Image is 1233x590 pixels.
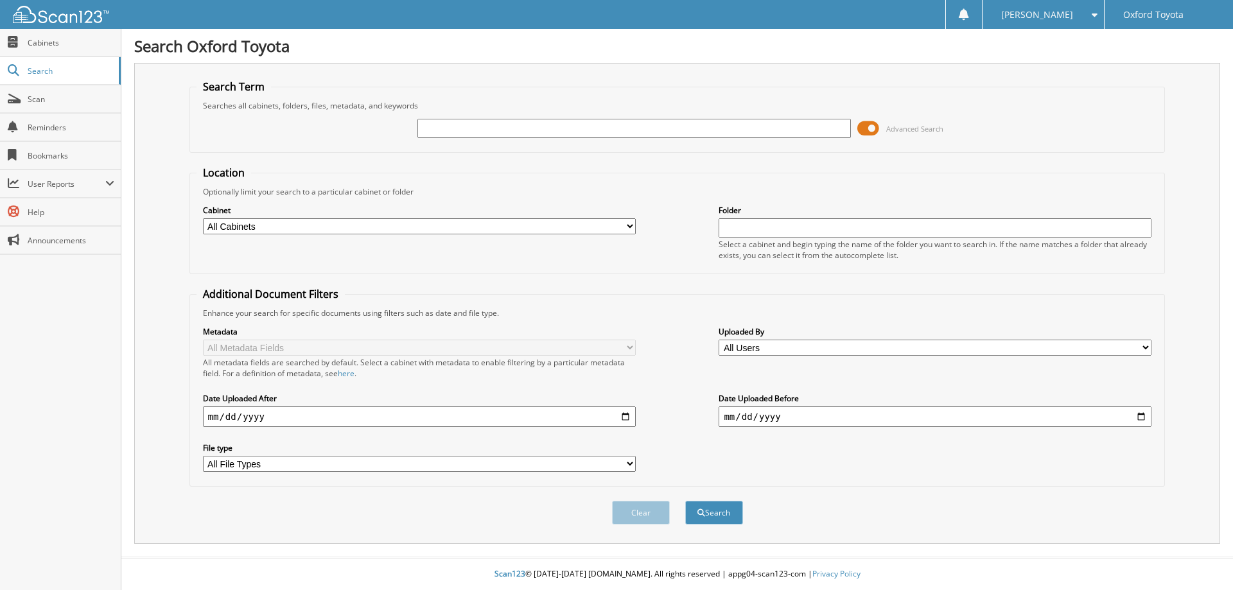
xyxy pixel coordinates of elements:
span: Search [28,65,112,76]
label: Metadata [203,326,636,337]
span: Scan [28,94,114,105]
div: Enhance your search for specific documents using filters such as date and file type. [197,308,1159,318]
a: Privacy Policy [812,568,861,579]
span: Help [28,207,114,218]
div: © [DATE]-[DATE] [DOMAIN_NAME]. All rights reserved | appg04-scan123-com | [121,559,1233,590]
label: Uploaded By [719,326,1151,337]
label: File type [203,442,636,453]
h1: Search Oxford Toyota [134,35,1220,56]
span: Reminders [28,122,114,133]
span: Oxford Toyota [1123,11,1184,19]
span: Cabinets [28,37,114,48]
iframe: Chat Widget [1169,528,1233,590]
img: scan123-logo-white.svg [13,6,109,23]
label: Date Uploaded Before [719,393,1151,404]
div: All metadata fields are searched by default. Select a cabinet with metadata to enable filtering b... [203,357,636,379]
a: here [338,368,354,379]
span: Advanced Search [886,124,943,134]
span: Announcements [28,235,114,246]
div: Select a cabinet and begin typing the name of the folder you want to search in. If the name match... [719,239,1151,261]
legend: Location [197,166,251,180]
input: start [203,406,636,427]
span: Scan123 [494,568,525,579]
button: Clear [612,501,670,525]
label: Date Uploaded After [203,393,636,404]
button: Search [685,501,743,525]
span: User Reports [28,178,105,189]
div: Searches all cabinets, folders, files, metadata, and keywords [197,100,1159,111]
input: end [719,406,1151,427]
span: [PERSON_NAME] [1001,11,1073,19]
legend: Additional Document Filters [197,287,345,301]
span: Bookmarks [28,150,114,161]
label: Folder [719,205,1151,216]
label: Cabinet [203,205,636,216]
legend: Search Term [197,80,271,94]
div: Optionally limit your search to a particular cabinet or folder [197,186,1159,197]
